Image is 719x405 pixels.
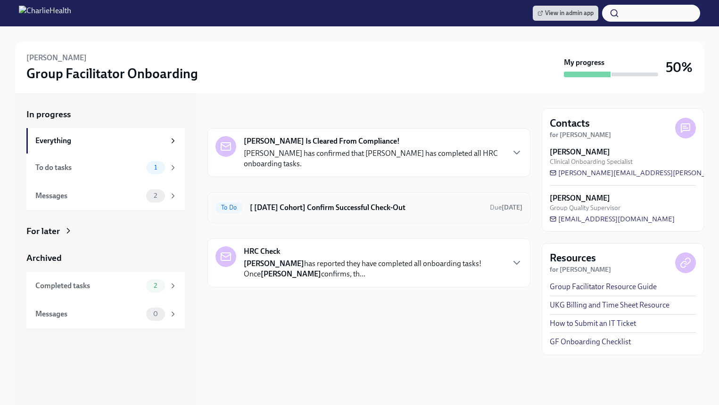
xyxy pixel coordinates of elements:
span: 0 [148,310,164,317]
strong: My progress [564,57,604,68]
a: Group Facilitator Resource Guide [550,282,657,292]
a: To Do[ [DATE] Cohort] Confirm Successful Check-OutDue[DATE] [215,200,522,215]
h4: Contacts [550,116,590,130]
span: View in admin app [537,8,594,18]
a: GF Onboarding Checklist [550,337,631,347]
p: [PERSON_NAME] has confirmed that [PERSON_NAME] has completed all HRC onboarding tasks. [244,148,504,169]
strong: [PERSON_NAME] [244,259,304,268]
span: 1 [149,164,163,171]
a: To do tasks1 [26,154,185,182]
p: has reported they have completed all onboarding tasks! Once confirms, th... [244,259,504,279]
a: Messages2 [26,182,185,210]
strong: HRC Check [244,246,280,257]
a: Everything [26,128,185,154]
strong: [PERSON_NAME] Is Cleared From Compliance! [244,136,400,146]
span: Group Quality Supervisor [550,203,620,212]
span: 2 [148,192,163,199]
a: [EMAIL_ADDRESS][DOMAIN_NAME] [550,214,675,224]
h3: Group Facilitator Onboarding [26,65,198,82]
div: In progress [207,108,252,121]
a: In progress [26,108,185,121]
div: For later [26,225,60,237]
h3: 50% [666,59,693,76]
strong: [PERSON_NAME] [550,147,610,157]
span: Clinical Onboarding Specialist [550,157,633,166]
a: For later [26,225,185,237]
span: October 23rd, 2025 09:26 [490,203,522,212]
strong: for [PERSON_NAME] [550,131,611,139]
strong: [DATE] [502,203,522,211]
a: Completed tasks2 [26,272,185,300]
span: Due [490,203,522,211]
div: Messages [35,191,142,201]
h6: [PERSON_NAME] [26,53,87,63]
strong: [PERSON_NAME] [550,193,610,203]
div: Everything [35,136,165,146]
div: Messages [35,309,142,319]
div: Completed tasks [35,281,142,291]
h4: Resources [550,251,596,265]
strong: [PERSON_NAME] [261,269,321,278]
strong: for [PERSON_NAME] [550,266,611,274]
span: To Do [215,204,242,211]
a: View in admin app [533,6,598,21]
a: Archived [26,252,185,264]
span: 2 [148,282,163,289]
a: How to Submit an IT Ticket [550,318,636,329]
a: UKG Billing and Time Sheet Resource [550,300,669,310]
div: To do tasks [35,162,142,173]
img: CharlieHealth [19,6,71,21]
a: Messages0 [26,300,185,328]
h6: [ [DATE] Cohort] Confirm Successful Check-Out [250,202,482,213]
